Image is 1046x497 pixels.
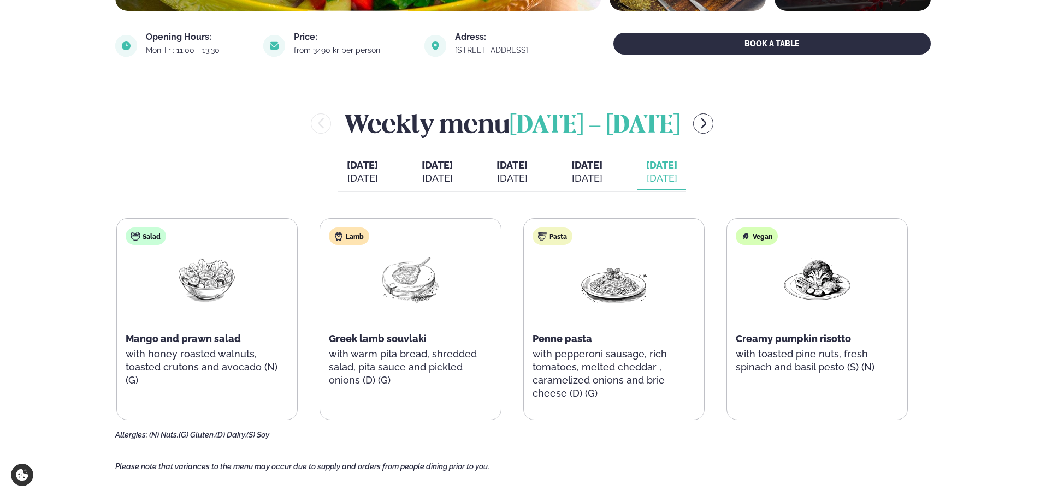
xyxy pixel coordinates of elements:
[329,333,427,344] span: Greek lamb souvlaki
[736,348,899,374] p: with toasted pine nuts, fresh spinach and basil pesto (S) (N)
[146,46,250,55] div: Mon-Fri: 11:00 - 13:30
[172,254,242,304] img: Salad.png
[563,154,611,190] button: [DATE] [DATE]
[338,154,387,190] button: [DATE] [DATE]
[571,172,602,185] div: [DATE]
[424,35,446,57] img: image alt
[294,33,411,41] div: Price:
[131,232,140,241] img: salad.svg
[347,159,378,171] span: [DATE]
[455,33,559,41] div: Adress:
[215,430,246,439] span: (D) Dairy,
[736,333,851,344] span: Creamy pumpkin risotto
[646,172,677,185] div: [DATE]
[126,227,166,245] div: Salad
[533,227,572,245] div: Pasta
[497,172,528,185] div: [DATE]
[613,33,931,55] button: BOOK A TABLE
[115,35,137,57] img: image alt
[533,333,592,344] span: Penne pasta
[646,159,677,171] span: [DATE]
[126,348,288,387] p: with honey roasted walnuts, toasted crutons and avocado (N) (G)
[538,232,547,241] img: pasta.svg
[571,159,602,171] span: [DATE]
[579,254,649,304] img: Spagetti.png
[126,333,241,344] span: Mango and prawn salad
[510,114,680,138] span: [DATE] - [DATE]
[422,172,453,185] div: [DATE]
[311,113,331,134] button: menu-btn-left
[179,430,215,439] span: (G) Gluten,
[533,348,695,400] p: with pepperoni sausage, rich tomatoes, melted cheddar , caramelized onions and brie cheese (D) (G)
[637,154,686,190] button: [DATE] [DATE]
[246,430,269,439] span: (S) Soy
[422,159,453,172] span: [DATE]
[146,33,250,41] div: Opening Hours:
[347,172,378,185] div: [DATE]
[413,154,462,190] button: [DATE] [DATE]
[149,430,179,439] span: (N) Nuts,
[741,232,750,241] img: Vegan.svg
[329,227,369,245] div: Lamb
[488,154,536,190] button: [DATE] [DATE]
[344,106,680,141] h2: Weekly menu
[693,113,713,134] button: menu-btn-right
[329,348,492,387] p: with warm pita bread, shredded salad, pita sauce and pickled onions (D) (G)
[736,227,778,245] div: Vegan
[334,232,343,241] img: Lamb.svg
[294,46,411,55] div: from 3490 kr per person
[375,254,445,304] img: Lamb-Meat.png
[263,35,285,57] img: image alt
[115,430,147,439] span: Allergies:
[782,254,852,304] img: Vegan.png
[115,462,489,471] span: Please note that variances to the menu may occur due to supply and orders from people dining prio...
[455,44,559,57] a: link
[497,159,528,171] span: [DATE]
[11,464,33,486] a: Cookie settings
